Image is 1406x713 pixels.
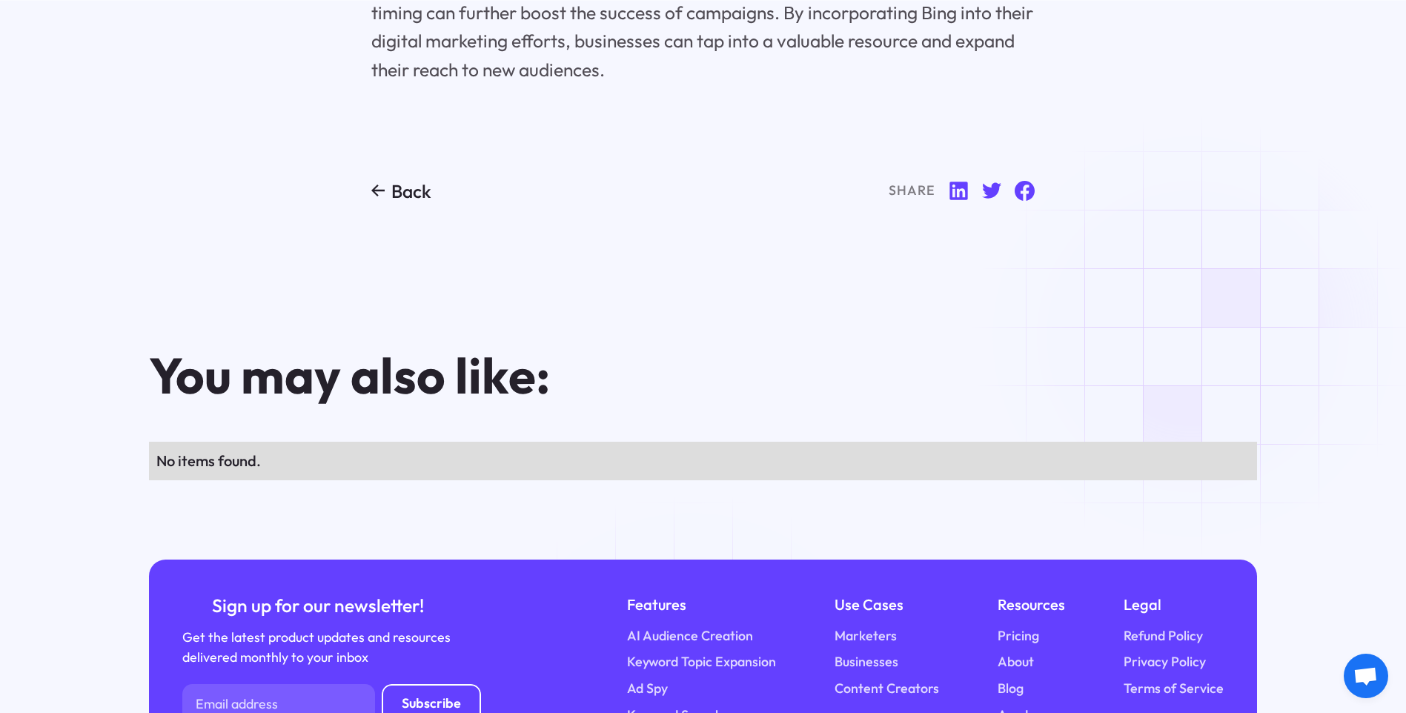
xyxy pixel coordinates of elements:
div: No items found. [156,449,1250,472]
h3: You may also like: [149,349,945,402]
a: Privacy Policy [1124,652,1206,672]
a: Businesses [835,652,898,672]
div: Legal [1124,593,1224,616]
div: Back [391,179,431,203]
a: Content Creators [835,679,939,699]
a: Refund Policy [1124,626,1203,646]
div: Features [627,593,776,616]
a: Marketers [835,626,897,646]
a: About [998,652,1034,672]
div: Use Cases [835,593,939,616]
a: Pricing [998,626,1039,646]
a: Открытый чат [1344,654,1388,698]
div: Sign up for our newsletter! [182,593,454,617]
div: Get the latest product updates and resources delivered monthly to your inbox [182,628,454,668]
a: Back [371,179,431,203]
a: Ad Spy [627,679,668,699]
a: Keyword Topic Expansion [627,652,776,672]
div: Share [889,181,935,201]
p: ‍ [371,104,1035,132]
a: Blog [998,679,1024,699]
a: AI Audience Creation [627,626,753,646]
a: Terms of Service [1124,679,1224,699]
div: Resources [998,593,1065,616]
